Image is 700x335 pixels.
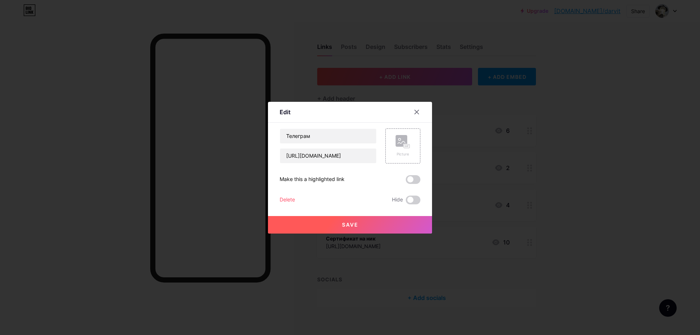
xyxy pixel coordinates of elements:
div: Edit [280,108,291,116]
button: Save [268,216,432,234]
span: Hide [392,196,403,204]
div: Make this a highlighted link [280,175,345,184]
span: Save [342,222,358,228]
div: Delete [280,196,295,204]
div: Picture [396,151,410,157]
input: URL [280,149,376,163]
input: Title [280,129,376,143]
